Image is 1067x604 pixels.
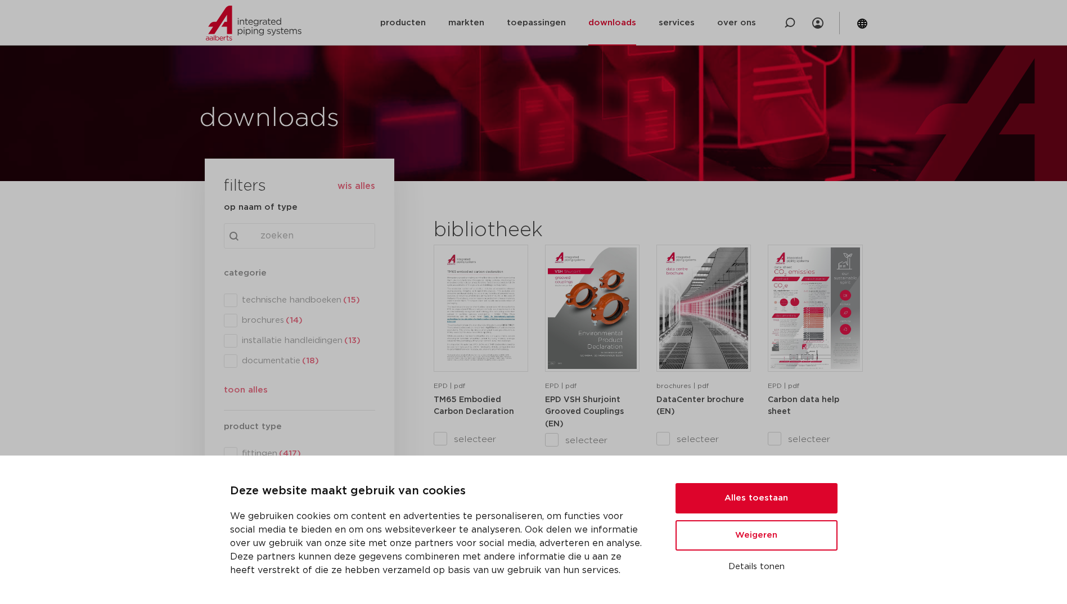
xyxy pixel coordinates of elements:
label: selecteer [434,432,528,446]
button: Alles toestaan [676,483,838,513]
label: selecteer [545,434,640,447]
button: Weigeren [676,520,838,551]
label: selecteer [656,432,751,446]
h3: filters [224,173,266,200]
p: Deze website maakt gebruik van cookies [230,483,649,501]
a: Carbon data help sheet [768,395,839,416]
a: TM65 Embodied Carbon Declaration [434,395,514,416]
img: NL-Carbon-data-help-sheet-pdf.jpg [771,247,859,369]
a: DataCenter brochure (EN) [656,395,744,416]
h1: downloads [199,101,528,137]
span: EPD | pdf [434,382,465,389]
strong: EPD VSH Shurjoint Grooved Couplings (EN) [545,396,624,428]
h2: bibliotheek [434,217,634,244]
strong: op naam of type [224,203,298,211]
img: VSH-Shurjoint-Grooved-Couplings_A4EPD_5011512_EN-pdf.jpg [548,247,637,369]
a: EPD VSH Shurjoint Grooved Couplings (EN) [545,395,624,428]
span: brochures | pdf [656,382,709,389]
span: EPD | pdf [768,382,799,389]
span: EPD | pdf [545,382,577,389]
label: selecteer [768,432,862,446]
img: DataCenter_A4Brochure-5011610-2025_1.0_Pegler-UK-pdf.jpg [659,247,748,369]
img: TM65-Embodied-Carbon-Declaration-pdf.jpg [436,247,525,369]
strong: TM65 Embodied Carbon Declaration [434,396,514,416]
button: Details tonen [676,557,838,576]
p: We gebruiken cookies om content en advertenties te personaliseren, om functies voor social media ... [230,510,649,577]
strong: Carbon data help sheet [768,396,839,416]
strong: DataCenter brochure (EN) [656,396,744,416]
